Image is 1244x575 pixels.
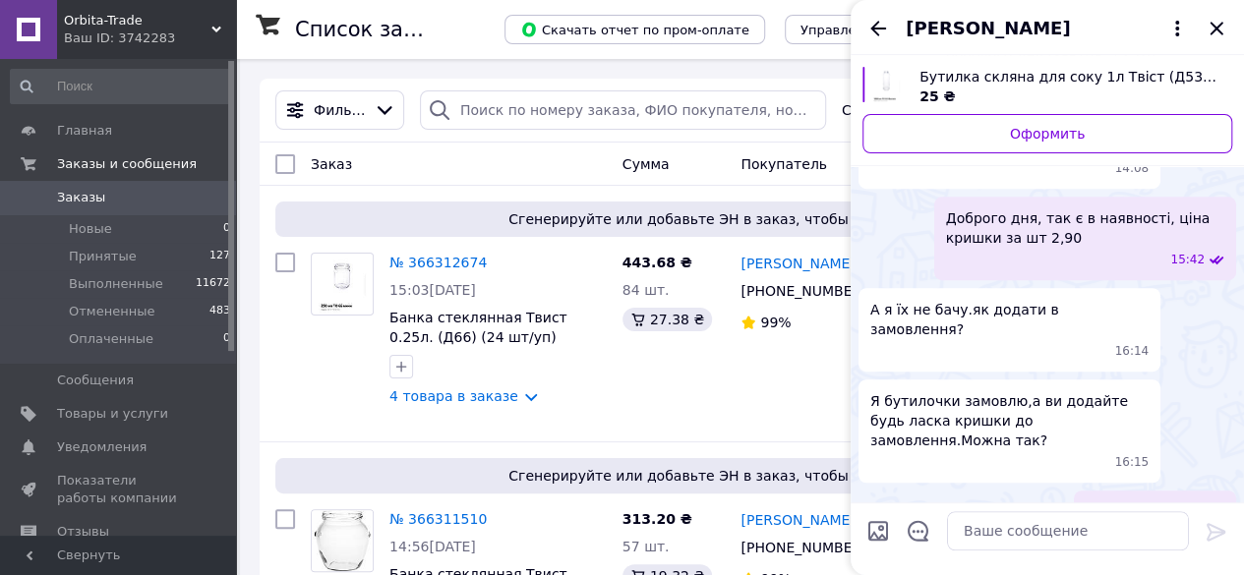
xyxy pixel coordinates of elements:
span: Сумма [622,156,670,172]
span: 0 [223,330,230,348]
img: Фото товару [312,510,373,571]
span: 313.20 ₴ [622,511,692,527]
span: 11672 [196,275,230,293]
span: Доброго дня, так є в наявності, ціна кришки за шт 2,90 [946,208,1224,248]
span: 14:56[DATE] [389,539,476,554]
a: [PERSON_NAME] [740,510,855,530]
span: Скачать отчет по пром-оплате [520,21,749,38]
h1: Список заказов [295,18,464,41]
a: № 366311510 [389,511,487,527]
span: Заказы и сообщения [57,155,197,173]
span: Отмененные [69,303,154,320]
span: 25 ₴ [919,88,955,104]
span: 15:42 12.10.2025 [1170,252,1205,268]
span: 483 [209,303,230,320]
img: 4898456739_w640_h640_butylka-steklyannaya-dlya.jpg [872,67,900,102]
span: Отзывы [57,523,109,541]
span: Выполненные [69,275,163,293]
span: 14:08 12.10.2025 [1115,160,1150,177]
span: Заказы [57,189,105,206]
div: Ваш ID: 3742283 [64,29,236,47]
span: Показатели работы компании [57,472,182,507]
span: Сгенерируйте или добавьте ЭН в заказ, чтобы получить оплату [283,466,1201,486]
span: 57 шт. [622,539,670,554]
a: [PERSON_NAME] [740,254,855,273]
span: Управление статусами [800,23,955,37]
a: Оформить [862,114,1232,153]
span: Уведомления [57,438,147,456]
span: 84 шт. [622,282,670,298]
span: Я бутилочки замовлю,а ви додайте будь ласка кришки до замовлення.Можна так? [870,391,1149,450]
a: Фото товару [311,509,374,572]
a: 4 товара в заказе [389,388,518,404]
span: 443.68 ₴ [622,255,692,270]
span: [PERSON_NAME] [906,16,1070,41]
span: Orbita-Trade [64,12,211,29]
span: Фильтры [314,100,366,120]
span: 16:15 12.10.2025 [1115,454,1150,471]
span: Принятые [69,248,137,265]
span: Товары и услуги [57,405,168,423]
span: Новые [69,220,112,238]
input: Поиск [10,69,232,104]
span: Покупатель [740,156,827,172]
span: Сохраненные фильтры: [842,100,998,120]
span: А я їх не бачу.як додати в замовлення? [870,300,1149,339]
span: Оплаченные [69,330,153,348]
span: [PHONE_NUMBER] [740,540,866,555]
a: Фото товару [311,253,374,316]
a: № 366312674 [389,255,487,270]
span: Бутилка скляна для соку 1л Твіст (Д53) 12 шт/уп Фюжн (післяоплатою не відправляємо) [919,67,1216,86]
button: Назад [866,17,890,40]
span: Главная [57,122,112,140]
span: 127 [209,248,230,265]
span: [PHONE_NUMBER] [740,283,866,299]
img: Фото товару [319,254,366,315]
button: Закрыть [1205,17,1228,40]
a: Посмотреть товар [862,67,1232,106]
span: 16:14 12.10.2025 [1115,343,1150,360]
a: Банка стеклянная Твист 0.25л. (Д66) (24 шт/уп) Продажа Кратно Упаковке! ([DEMOGRAPHIC_DATA] не от... [389,310,590,404]
span: Заказ [311,156,352,172]
span: Сообщения [57,372,134,389]
button: Скачать отчет по пром-оплате [504,15,765,44]
div: 27.38 ₴ [622,308,712,331]
input: Поиск по номеру заказа, ФИО покупателя, номеру телефона, Email, номеру накладной [420,90,826,130]
span: Сгенерируйте или добавьте ЭН в заказ, чтобы получить оплату [283,209,1201,229]
span: 0 [223,220,230,238]
button: Открыть шаблоны ответов [906,519,931,545]
button: Управление статусами [785,15,971,44]
button: [PERSON_NAME] [906,16,1189,41]
span: 99% [760,315,791,330]
span: 15:03[DATE] [389,282,476,298]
